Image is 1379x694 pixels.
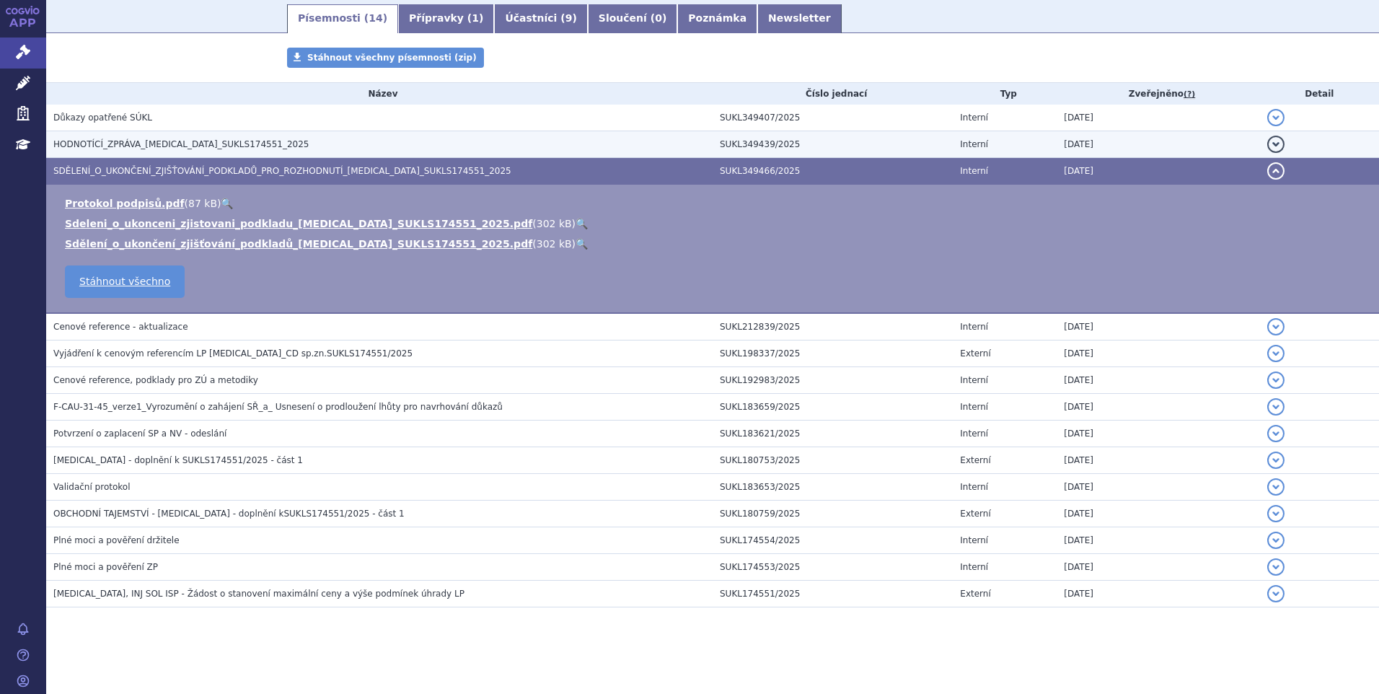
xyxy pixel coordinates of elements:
[677,4,757,33] a: Poznámka
[53,113,152,123] span: Důkazy opatřené SÚKL
[576,218,588,229] a: 🔍
[960,562,988,572] span: Interní
[1057,421,1259,447] td: [DATE]
[1267,585,1285,602] button: detail
[65,218,532,229] a: Sdeleni_o_ukonceni_zjistovani_podkladu_[MEDICAL_DATA]_SUKLS174551_2025.pdf
[960,375,988,385] span: Interní
[65,216,1365,231] li: ( )
[65,237,1365,251] li: ( )
[1267,109,1285,126] button: detail
[1057,83,1259,105] th: Zveřejněno
[713,105,953,131] td: SUKL349407/2025
[713,501,953,527] td: SUKL180759/2025
[53,509,405,519] span: OBCHODNÍ TAJEMSTVÍ - Tremfya - doplnění kSUKLS174551/2025 - část 1
[1260,83,1379,105] th: Detail
[398,4,494,33] a: Přípravky (1)
[1267,345,1285,362] button: detail
[713,341,953,367] td: SUKL198337/2025
[287,4,398,33] a: Písemnosti (14)
[1267,452,1285,469] button: detail
[221,198,233,209] a: 🔍
[1267,558,1285,576] button: detail
[960,535,988,545] span: Interní
[713,554,953,581] td: SUKL174553/2025
[65,198,185,209] a: Protokol podpisů.pdf
[1267,398,1285,416] button: detail
[1267,136,1285,153] button: detail
[1057,313,1259,341] td: [DATE]
[713,581,953,607] td: SUKL174551/2025
[960,589,990,599] span: Externí
[713,313,953,341] td: SUKL212839/2025
[960,402,988,412] span: Interní
[53,455,303,465] span: Tremfya - doplnění k SUKLS174551/2025 - část 1
[53,535,180,545] span: Plné moci a pověření držitele
[1267,162,1285,180] button: detail
[1057,581,1259,607] td: [DATE]
[713,367,953,394] td: SUKL192983/2025
[53,322,188,332] span: Cenové reference - aktualizace
[713,474,953,501] td: SUKL183653/2025
[713,527,953,554] td: SUKL174554/2025
[1057,394,1259,421] td: [DATE]
[65,196,1365,211] li: ( )
[1267,505,1285,522] button: detail
[1267,372,1285,389] button: detail
[1057,341,1259,367] td: [DATE]
[960,429,988,439] span: Interní
[576,238,588,250] a: 🔍
[1057,501,1259,527] td: [DATE]
[46,83,713,105] th: Název
[960,139,988,149] span: Interní
[53,348,413,359] span: Vyjádření k cenovým referencím LP TREMFYA_CD sp.zn.SUKLS174551/2025
[1267,478,1285,496] button: detail
[1267,425,1285,442] button: detail
[307,53,477,63] span: Stáhnout všechny písemnosti (zip)
[53,589,464,599] span: TREMFYA, INJ SOL ISP - Žádost o stanovení maximální ceny a výše podmínek úhrady LP
[53,562,158,572] span: Plné moci a pověření ZP
[188,198,217,209] span: 87 kB
[1057,527,1259,554] td: [DATE]
[65,238,532,250] a: Sdělení_o_ukončení_zjišťování_podkladů_[MEDICAL_DATA]_SUKLS174551_2025.pdf
[713,394,953,421] td: SUKL183659/2025
[494,4,587,33] a: Účastníci (9)
[960,348,990,359] span: Externí
[713,83,953,105] th: Číslo jednací
[1267,532,1285,549] button: detail
[713,421,953,447] td: SUKL183621/2025
[287,48,484,68] a: Stáhnout všechny písemnosti (zip)
[960,482,988,492] span: Interní
[713,158,953,185] td: SUKL349466/2025
[1057,554,1259,581] td: [DATE]
[1057,158,1259,185] td: [DATE]
[1057,474,1259,501] td: [DATE]
[713,131,953,158] td: SUKL349439/2025
[53,166,511,176] span: SDĚLENÍ_O_UKONČENÍ_ZJIŠŤOVÁNÍ_PODKLADŮ_PRO_ROZHODNUTÍ_TREMFYA_SUKLS174551_2025
[1057,447,1259,474] td: [DATE]
[565,12,573,24] span: 9
[537,218,572,229] span: 302 kB
[713,447,953,474] td: SUKL180753/2025
[53,139,309,149] span: HODNOTÍCÍ_ZPRÁVA_TREMFYA_SUKLS174551_2025
[1057,367,1259,394] td: [DATE]
[1057,105,1259,131] td: [DATE]
[655,12,662,24] span: 0
[960,455,990,465] span: Externí
[960,166,988,176] span: Interní
[960,322,988,332] span: Interní
[53,429,226,439] span: Potvrzení o zaplacení SP a NV - odeslání
[53,402,503,412] span: F-CAU-31-45_verze1_Vyrozumění o zahájení SŘ_a_ Usnesení o prodloužení lhůty pro navrhování důkazů
[1057,131,1259,158] td: [DATE]
[588,4,677,33] a: Sloučení (0)
[757,4,842,33] a: Newsletter
[537,238,572,250] span: 302 kB
[953,83,1057,105] th: Typ
[65,265,185,298] a: Stáhnout všechno
[1267,318,1285,335] button: detail
[1184,89,1195,100] abbr: (?)
[960,509,990,519] span: Externí
[960,113,988,123] span: Interní
[369,12,382,24] span: 14
[472,12,479,24] span: 1
[53,482,131,492] span: Validační protokol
